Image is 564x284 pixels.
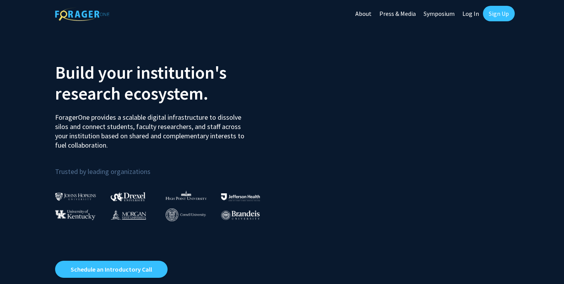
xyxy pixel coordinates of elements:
[55,156,276,177] p: Trusted by leading organizations
[55,210,95,220] img: University of Kentucky
[221,193,260,201] img: Thomas Jefferson University
[55,7,109,21] img: ForagerOne Logo
[221,210,260,220] img: Brandeis University
[111,210,146,220] img: Morgan State University
[55,193,96,201] img: Johns Hopkins University
[111,192,145,201] img: Drexel University
[483,6,515,21] a: Sign Up
[55,62,276,104] h2: Build your institution's research ecosystem.
[55,107,250,150] p: ForagerOne provides a scalable digital infrastructure to dissolve silos and connect students, fac...
[55,261,168,278] a: Opens in a new tab
[166,191,207,200] img: High Point University
[166,208,206,221] img: Cornell University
